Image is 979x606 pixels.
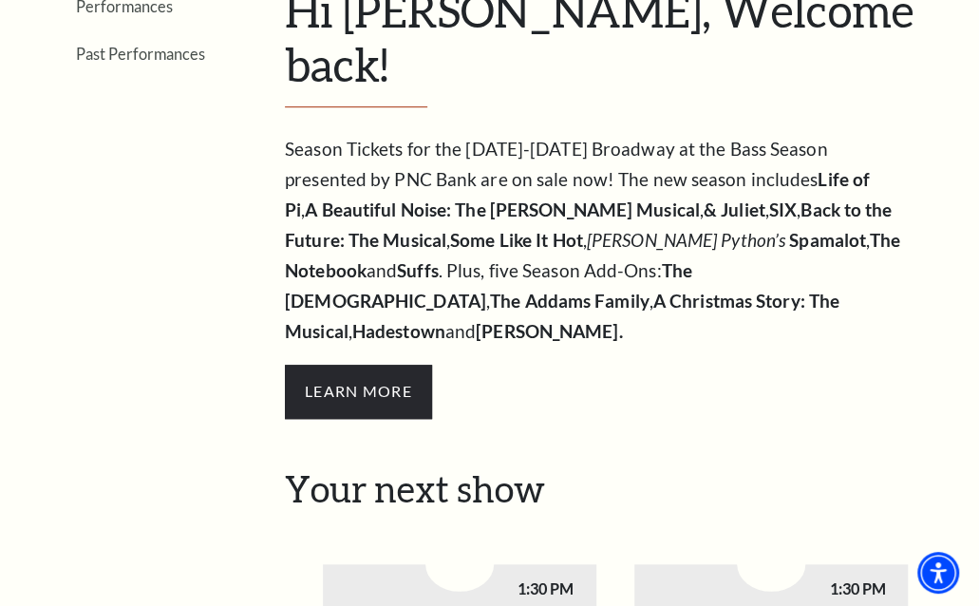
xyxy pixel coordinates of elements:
[285,379,432,401] a: Hamilton Learn More
[789,229,866,251] strong: Spamalot
[917,552,959,594] div: Accessibility Menu
[769,199,797,220] strong: SIX
[397,259,439,281] strong: Suffs
[771,578,885,598] span: 1:30 PM
[285,134,902,347] p: Season Tickets for the [DATE]-[DATE] Broadway at the Bass Season presented by PNC Bank are on sal...
[285,365,432,418] span: Learn More
[476,320,622,342] strong: [PERSON_NAME].
[450,229,583,251] strong: Some Like It Hot
[352,320,445,342] strong: Hadestown
[460,578,574,598] span: 1:30 PM
[76,45,205,63] a: Past Performances
[285,467,946,511] h2: Your next show
[704,199,765,220] strong: & Juliet
[305,199,699,220] strong: A Beautiful Noise: The [PERSON_NAME] Musical
[587,229,785,251] em: [PERSON_NAME] Python’s
[490,290,650,312] strong: The Addams Family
